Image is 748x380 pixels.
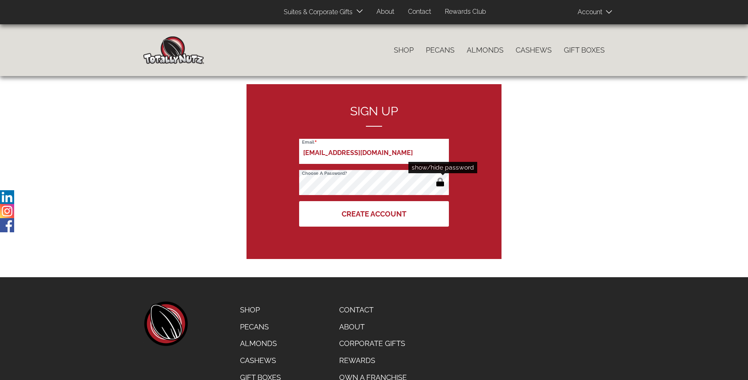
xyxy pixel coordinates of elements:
[420,42,461,59] a: Pecans
[299,201,449,227] button: Create Account
[278,4,355,20] a: Suites & Corporate Gifts
[234,318,287,335] a: Pecans
[234,352,287,369] a: Cashews
[558,42,611,59] a: Gift Boxes
[370,4,400,20] a: About
[388,42,420,59] a: Shop
[510,42,558,59] a: Cashews
[143,36,204,64] img: Home
[461,42,510,59] a: Almonds
[333,318,413,335] a: About
[333,335,413,352] a: Corporate Gifts
[408,162,477,173] div: show/hide password
[299,104,449,127] h2: Sign up
[439,4,492,20] a: Rewards Club
[333,301,413,318] a: Contact
[299,139,449,164] input: Email
[402,4,437,20] a: Contact
[143,301,188,346] a: home
[234,301,287,318] a: Shop
[234,335,287,352] a: Almonds
[333,352,413,369] a: Rewards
